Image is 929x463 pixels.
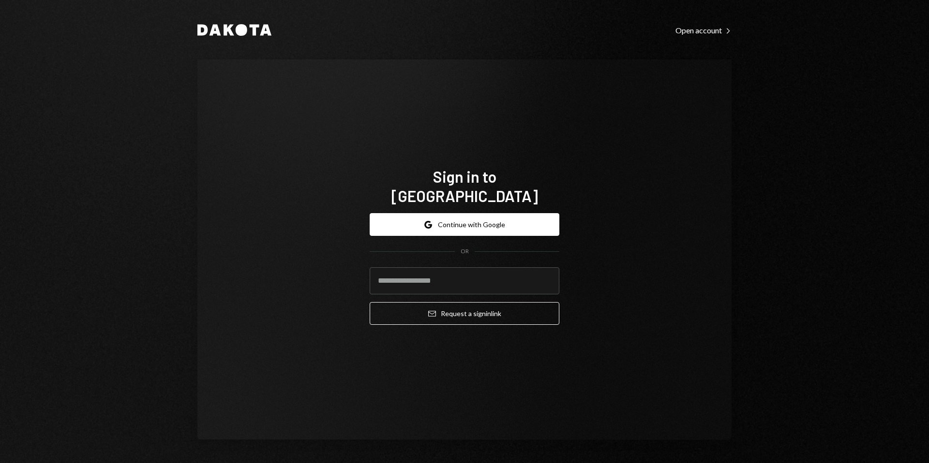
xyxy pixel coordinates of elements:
a: Open account [675,25,732,35]
div: OR [461,247,469,256]
h1: Sign in to [GEOGRAPHIC_DATA] [370,167,559,205]
button: Request a signinlink [370,302,559,325]
button: Continue with Google [370,213,559,236]
div: Open account [675,26,732,35]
